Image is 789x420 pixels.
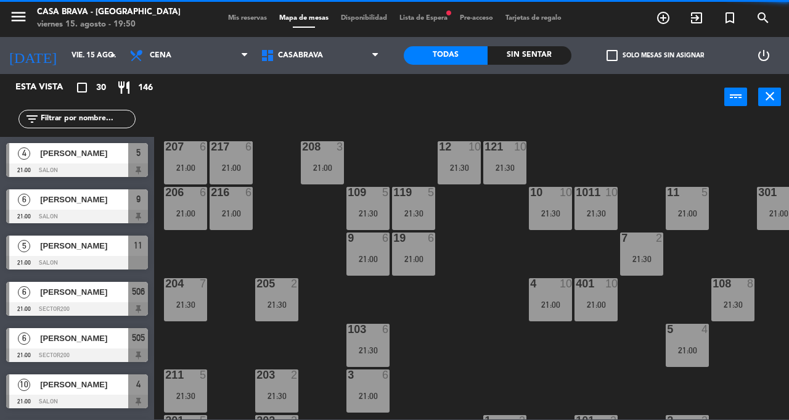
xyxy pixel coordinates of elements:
[530,278,531,289] div: 4
[37,19,181,31] div: viernes 15. agosto - 19:50
[756,10,771,25] i: search
[18,379,30,391] span: 10
[164,163,207,172] div: 21:00
[560,278,572,289] div: 10
[134,238,142,253] span: 11
[428,187,435,198] div: 5
[711,300,754,309] div: 21:30
[165,141,166,152] div: 207
[656,10,671,25] i: add_circle_outline
[9,7,28,30] button: menu
[346,209,390,218] div: 21:30
[483,163,526,172] div: 21:30
[620,255,663,263] div: 21:30
[701,187,709,198] div: 5
[337,141,344,152] div: 3
[256,278,257,289] div: 205
[132,331,145,345] span: 505
[530,187,531,198] div: 10
[40,147,128,160] span: [PERSON_NAME]
[40,286,128,299] span: [PERSON_NAME]
[393,15,454,22] span: Lista de Espera
[210,209,253,218] div: 21:00
[25,112,39,126] i: filter_list
[291,278,298,289] div: 2
[40,239,128,252] span: [PERSON_NAME]
[689,10,704,25] i: exit_to_app
[393,233,394,244] div: 19
[278,51,323,60] span: CasaBrava
[382,187,390,198] div: 5
[607,50,704,61] label: Solo mesas sin asignar
[75,80,89,95] i: crop_square
[529,300,572,309] div: 21:00
[40,193,128,206] span: [PERSON_NAME]
[560,187,572,198] div: 10
[468,141,481,152] div: 10
[404,46,488,65] div: Todas
[758,187,759,198] div: 301
[164,209,207,218] div: 21:00
[40,332,128,345] span: [PERSON_NAME]
[291,369,298,381] div: 2
[438,163,481,172] div: 21:30
[667,187,668,198] div: 11
[667,324,668,335] div: 5
[722,10,737,25] i: turned_in_not
[762,89,777,104] i: close
[382,324,390,335] div: 6
[605,278,618,289] div: 10
[96,81,106,95] span: 30
[393,187,394,198] div: 119
[200,141,207,152] div: 6
[574,209,618,218] div: 21:30
[200,187,207,198] div: 6
[256,369,257,381] div: 203
[136,377,141,392] span: 4
[165,187,166,198] div: 206
[346,346,390,355] div: 21:30
[605,187,618,198] div: 10
[18,286,30,299] span: 6
[37,6,181,19] div: Casa Brava - [GEOGRAPHIC_DATA]
[164,300,207,309] div: 21:30
[382,233,390,244] div: 6
[150,51,171,60] span: Cena
[245,141,253,152] div: 6
[346,392,390,400] div: 21:00
[454,15,499,22] span: Pre-acceso
[621,233,622,244] div: 7
[499,15,568,22] span: Tarjetas de regalo
[574,300,618,309] div: 21:00
[488,46,571,65] div: Sin sentar
[439,141,439,152] div: 12
[165,369,166,381] div: 211
[666,209,709,218] div: 21:00
[18,147,30,160] span: 4
[701,324,709,335] div: 4
[445,9,452,17] span: fiber_manual_record
[346,255,390,263] div: 21:00
[255,300,298,309] div: 21:30
[132,284,145,299] span: 506
[729,89,743,104] i: power_input
[724,88,747,106] button: power_input
[335,15,393,22] span: Disponibilidad
[164,392,207,400] div: 21:30
[6,80,89,95] div: Esta vista
[382,369,390,381] div: 6
[301,163,344,172] div: 21:00
[105,48,120,63] i: arrow_drop_down
[758,88,781,106] button: close
[656,233,663,244] div: 2
[392,209,435,218] div: 21:30
[607,50,618,61] span: check_box_outline_blank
